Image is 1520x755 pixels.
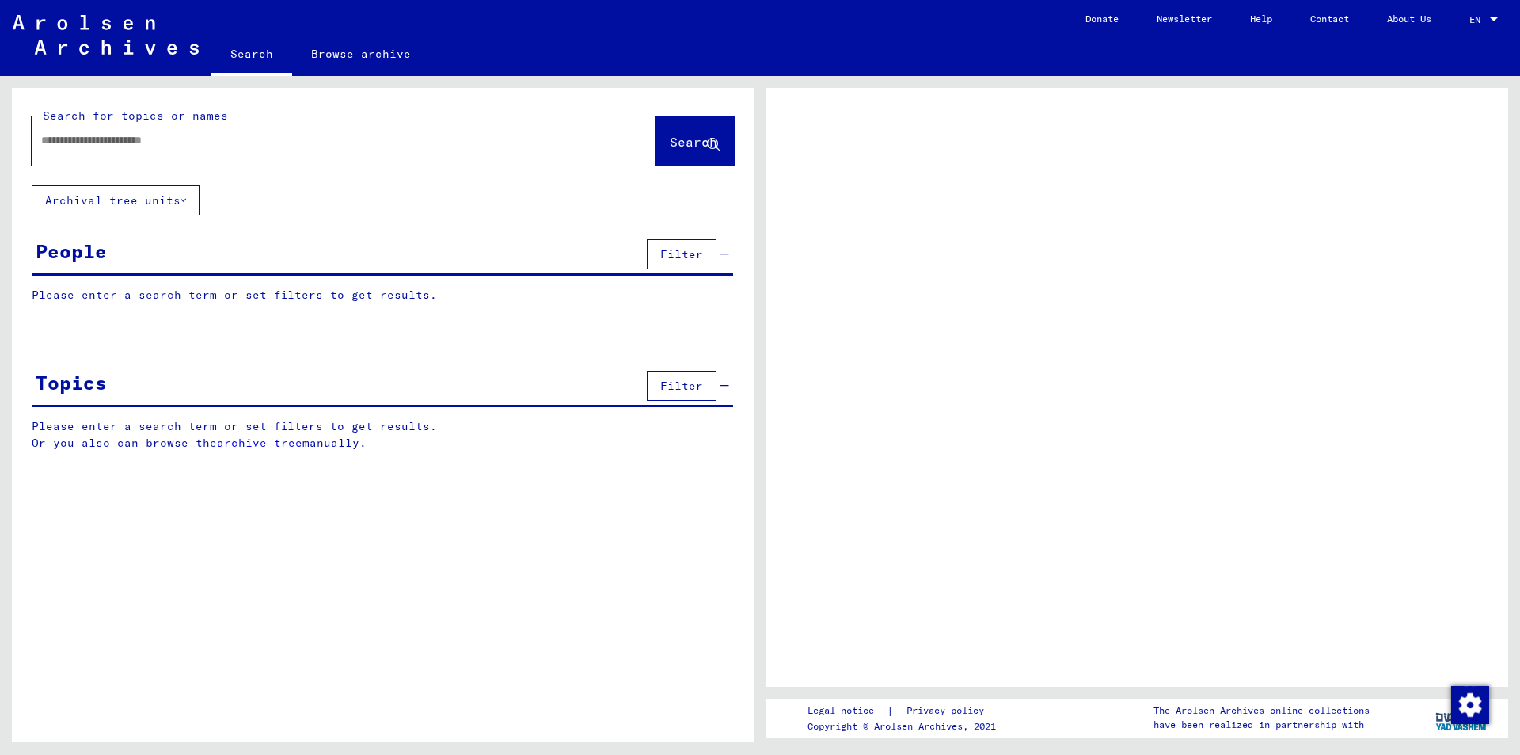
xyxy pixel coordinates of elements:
[1451,686,1489,724] img: Change consent
[660,379,703,393] span: Filter
[36,368,107,397] div: Topics
[32,185,199,215] button: Archival tree units
[670,134,717,150] span: Search
[13,15,199,55] img: Arolsen_neg.svg
[894,703,1003,719] a: Privacy policy
[1432,698,1491,738] img: yv_logo.png
[647,239,716,269] button: Filter
[292,35,430,73] a: Browse archive
[660,247,703,261] span: Filter
[807,719,1003,734] p: Copyright © Arolsen Archives, 2021
[1469,14,1487,25] span: EN
[32,418,734,452] p: Please enter a search term or set filters to get results. Or you also can browse the manually.
[36,237,107,265] div: People
[656,116,734,166] button: Search
[647,371,716,401] button: Filter
[211,35,292,76] a: Search
[1153,704,1370,718] p: The Arolsen Archives online collections
[807,703,1003,719] div: |
[32,287,733,303] p: Please enter a search term or set filters to get results.
[807,703,887,719] a: Legal notice
[217,436,302,450] a: archive tree
[1153,718,1370,732] p: have been realized in partnership with
[43,109,228,123] mat-label: Search for topics or names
